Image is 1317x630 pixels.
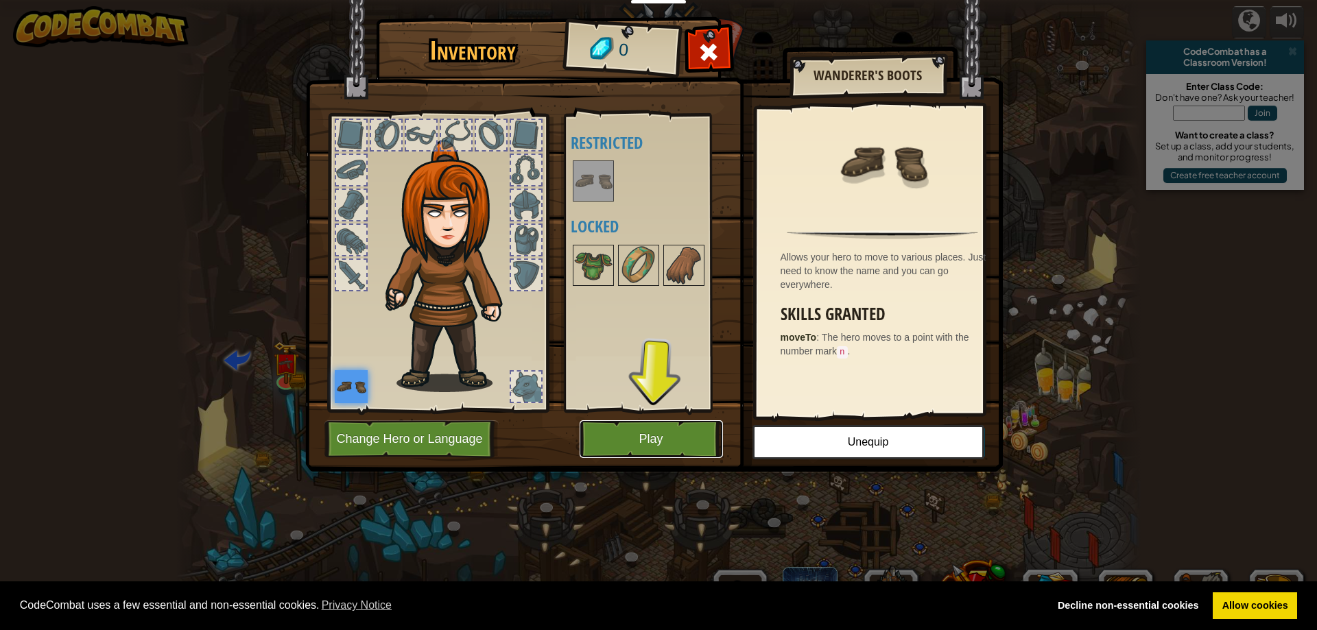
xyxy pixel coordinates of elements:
h4: Restricted [571,134,743,152]
h4: Locked [571,217,743,235]
img: portrait.png [335,370,368,403]
img: hair_f2.png [379,140,527,392]
img: portrait.png [619,246,658,284]
img: hr.png [787,230,977,239]
a: deny cookies [1048,592,1208,620]
h2: Wanderer's Boots [803,68,932,83]
button: Unequip [752,425,984,459]
div: Allows your hero to move to various places. Just need to know the name and you can go everywhere. [781,250,992,291]
span: CodeCombat uses a few essential and non-essential cookies. [20,595,1038,616]
span: The hero moves to a point with the number mark . [781,332,969,356]
button: Play [580,420,723,458]
span: 0 [617,38,629,63]
img: portrait.png [838,118,927,207]
a: allow cookies [1213,592,1297,620]
a: learn more about cookies [320,595,394,616]
img: portrait.png [574,162,613,200]
img: portrait.png [665,246,703,284]
button: Change Hero or Language [324,420,499,458]
img: portrait.png [574,246,613,284]
code: n [837,346,848,359]
h1: Inventory [385,36,560,65]
strong: moveTo [781,332,817,343]
span: : [816,332,822,343]
h3: Skills Granted [781,305,992,324]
